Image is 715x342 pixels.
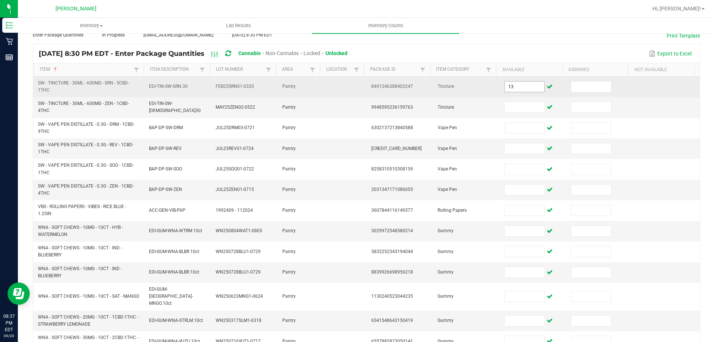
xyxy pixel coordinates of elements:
[326,67,352,73] a: LocationSortable
[216,105,255,110] span: MAY25ZEN02-0522
[38,183,134,196] span: SW - VAPE PEN DISTILLATE - 0.3G - ZEN - 1CBD-4THC
[436,67,484,73] a: Item CategorySortable
[282,318,296,323] span: Pantry
[438,294,454,299] span: Gummy
[216,208,253,213] span: 1992409 - 112024
[55,6,96,12] span: [PERSON_NAME]
[358,22,413,29] span: Inventory Counts
[165,18,312,33] a: Lab Results
[371,208,413,213] span: 3607844116149377
[149,208,185,213] span: ACC-GEN-VIB-PAP
[371,294,413,299] span: 1130240523044235
[371,84,413,89] span: 8491246388402247
[371,166,413,172] span: 8258310510308159
[3,333,15,339] p: 09/20
[370,67,418,73] a: Package IdSortable
[312,18,459,33] a: Inventory Counts
[6,38,13,45] inline-svg: Retail
[647,47,693,60] button: Export to Excel
[282,294,296,299] span: Pantry
[216,228,262,233] span: WN250804WAT1-0805
[438,228,454,233] span: Gummy
[38,266,122,278] span: WNA - SOFT CHEWS - 10MG - 10CT - IND - BLUEBERRY
[371,318,413,323] span: 6541548643150419
[38,294,139,299] span: WNA - SOFT CHEWS - 10MG - 10CT - SAT - MANGO
[216,318,261,323] span: WN250317SLM1-0318
[438,269,454,275] span: Gummy
[198,65,207,74] a: Filter
[371,228,413,233] span: 3029972548580214
[149,249,199,254] span: EDI-GUM-WNA-BLBR.10ct
[371,249,413,254] span: 5832252343194044
[38,245,122,258] span: WNA - SOFT CHEWS - 10MG - 10CT - IND - BLUEBERRY
[496,63,562,77] th: Available
[149,125,183,130] span: BAP-DP-SW-DRM
[438,146,457,151] span: Vape Pen
[38,163,134,175] span: SW - VAPE PEN DISTILLATE - 0.3G - SOO - 1CBD-1THC
[371,105,413,110] span: 9948595236159763
[3,313,15,333] p: 08:37 PM EDT
[38,122,134,134] span: SW - VAPE PEN DISTILLATE - 0.3G - DRM - 1CBD-9THC
[216,269,261,275] span: WN250728BLU1-0729
[216,294,263,299] span: WN250623MNG1-0624
[150,67,198,73] a: Item DescriptionSortable
[438,105,454,110] span: Tincture
[149,318,203,323] span: EDI-GUM-WNA-STRLM.10ct
[6,22,13,29] inline-svg: Inventory
[40,67,132,73] a: ItemSortable
[371,187,413,192] span: 2031347171086055
[282,269,296,275] span: Pantry
[371,146,422,151] span: [CREDIT_CARD_NUMBER]
[264,65,273,74] a: Filter
[484,65,493,74] a: Filter
[308,65,317,74] a: Filter
[628,63,695,77] th: Not Available
[149,228,202,233] span: EDI-GUM-WNA-WTRM.10ct
[149,166,182,172] span: BAP-DP-SW-SOO
[38,142,133,154] span: SW - VAPE PEN DISTILLATE - 0.3G - REV - 1CBD-1THC
[438,249,454,254] span: Gummy
[282,146,296,151] span: Pantry
[371,269,413,275] span: 8839926698956218
[238,50,261,56] span: Cannabis
[652,6,701,12] span: Hi, [PERSON_NAME]!
[282,125,296,130] span: Pantry
[149,101,201,113] span: EDI-TIN-SW-[DEMOGRAPHIC_DATA]30
[143,32,213,38] span: [EMAIL_ADDRESS][DOMAIN_NAME]
[438,208,467,213] span: Rolling Papers
[325,50,347,56] span: Unlocked
[33,32,83,38] span: Enter Package Quantities
[667,32,700,39] button: Print Template
[216,22,261,29] span: Lab Results
[438,125,457,130] span: Vape Pen
[149,84,188,89] span: EDI-TIN-SW-SRN.30
[7,282,30,305] iframe: Resource center
[282,84,296,89] span: Pantry
[266,50,299,56] span: Non-Cannabis
[216,187,254,192] span: JUL25ZEN01-0715
[282,105,296,110] span: Pantry
[38,80,129,93] span: SW - TINCTURE - 30ML - 600MG - SRN - 5CBD-1THC
[282,249,296,254] span: Pantry
[562,63,628,77] th: Assigned
[438,84,454,89] span: Tincture
[149,146,182,151] span: BAP-DP-SW-REV
[304,50,320,56] span: Locked
[18,22,165,29] span: Inventory
[6,54,13,61] inline-svg: Reports
[282,67,308,73] a: AreaSortable
[132,65,141,74] a: Filter
[371,125,413,130] span: 6302137213840588
[38,314,138,327] span: WNA - SOFT CHEWS - 20MG - 10CT - 1CBD-1THC - STRAWBERRY LEMONADE
[149,187,182,192] span: BAP-DP-SW-ZEN
[149,269,199,275] span: EDI-GUM-WNA-BLBR.10ct
[438,187,457,192] span: Vape Pen
[216,166,254,172] span: JUL25SOO01-0722
[38,225,123,237] span: WNA - SOFT CHEWS - 10MG - 10CT - HYB - WATERMELON
[216,67,264,73] a: Lot NumberSortable
[216,249,261,254] span: WN250728BLU1-0729
[418,65,427,74] a: Filter
[282,228,296,233] span: Pantry
[38,204,126,216] span: VBS - ROLLING PAPERS - VIBES - RICE BLUE - 1.25IN
[216,146,254,151] span: JUL25REV01-0724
